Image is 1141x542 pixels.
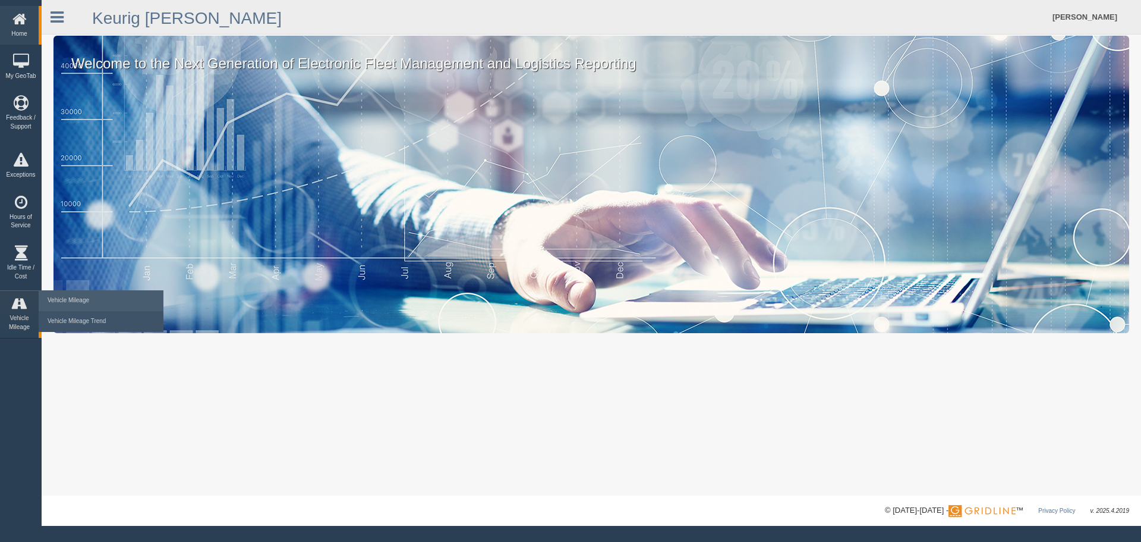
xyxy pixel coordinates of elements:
[53,36,1129,74] p: Welcome to the Next Generation of Electronic Fleet Management and Logistics Reporting
[45,290,157,311] a: Vehicle Mileage
[885,505,1129,517] div: © [DATE]-[DATE] - ™
[92,9,282,27] a: Keurig [PERSON_NAME]
[948,505,1016,517] img: Gridline
[45,311,157,332] a: Vehicle Mileage Trend
[1038,507,1075,514] a: Privacy Policy
[1090,507,1129,514] span: v. 2025.4.2019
